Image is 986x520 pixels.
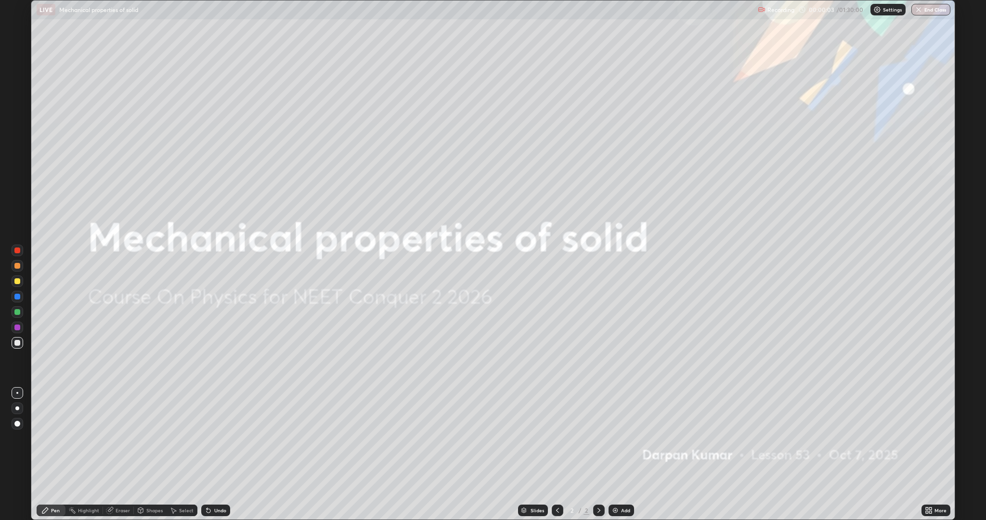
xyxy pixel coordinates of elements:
div: Add [621,508,630,513]
div: 2 [567,507,577,513]
div: Shapes [146,508,163,513]
img: class-settings-icons [873,6,881,13]
p: Mechanical properties of solid [59,6,138,13]
p: Recording [767,6,794,13]
div: / [579,507,582,513]
p: Settings [883,7,902,12]
div: More [934,508,947,513]
img: recording.375f2c34.svg [758,6,765,13]
div: Undo [214,508,226,513]
div: Slides [531,508,544,513]
img: add-slide-button [611,507,619,514]
div: Select [179,508,194,513]
div: Pen [51,508,60,513]
div: 2 [584,506,589,515]
div: Highlight [78,508,99,513]
img: end-class-cross [915,6,922,13]
p: LIVE [39,6,52,13]
div: Eraser [116,508,130,513]
button: End Class [911,4,950,15]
